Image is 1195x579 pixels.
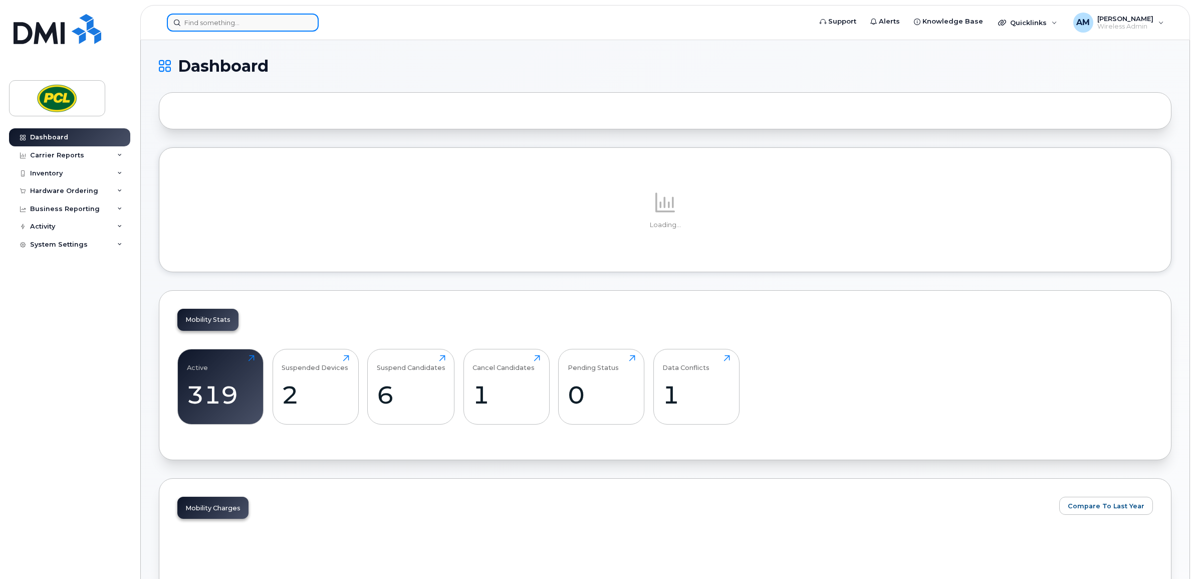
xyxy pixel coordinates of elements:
div: Data Conflicts [662,355,709,371]
div: Suspended Devices [282,355,348,371]
a: Cancel Candidates1 [472,355,540,419]
a: Data Conflicts1 [662,355,730,419]
div: 2 [282,380,349,410]
div: 1 [662,380,730,410]
span: Dashboard [178,59,269,74]
p: Loading... [177,221,1153,230]
div: 0 [568,380,635,410]
a: Pending Status0 [568,355,635,419]
a: Suspend Candidates6 [377,355,445,419]
div: Pending Status [568,355,619,371]
div: Cancel Candidates [472,355,535,371]
a: Active319 [187,355,255,419]
span: Compare To Last Year [1068,501,1144,511]
div: 6 [377,380,445,410]
button: Compare To Last Year [1059,497,1153,515]
div: 319 [187,380,255,410]
div: 1 [472,380,540,410]
a: Suspended Devices2 [282,355,349,419]
div: Active [187,355,208,371]
div: Suspend Candidates [377,355,445,371]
